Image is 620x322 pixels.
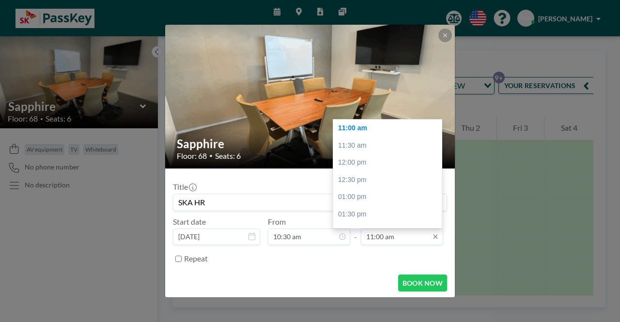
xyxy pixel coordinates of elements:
span: - [354,220,357,242]
div: 02:00 pm [333,223,447,241]
label: Start date [173,217,206,227]
div: 11:00 am [333,120,447,137]
span: Seats: 6 [215,151,241,161]
label: Title [173,182,196,192]
input: Nakia's reservation [173,194,447,211]
div: 01:30 pm [333,206,447,223]
label: Repeat [184,254,208,263]
div: 01:00 pm [333,188,447,206]
div: 11:30 am [333,137,447,154]
h2: Sapphire [177,137,444,151]
button: BOOK NOW [398,275,447,291]
div: 12:30 pm [333,171,447,189]
span: • [209,152,213,159]
label: From [268,217,286,227]
span: Floor: 68 [177,151,207,161]
div: 12:00 pm [333,154,447,171]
